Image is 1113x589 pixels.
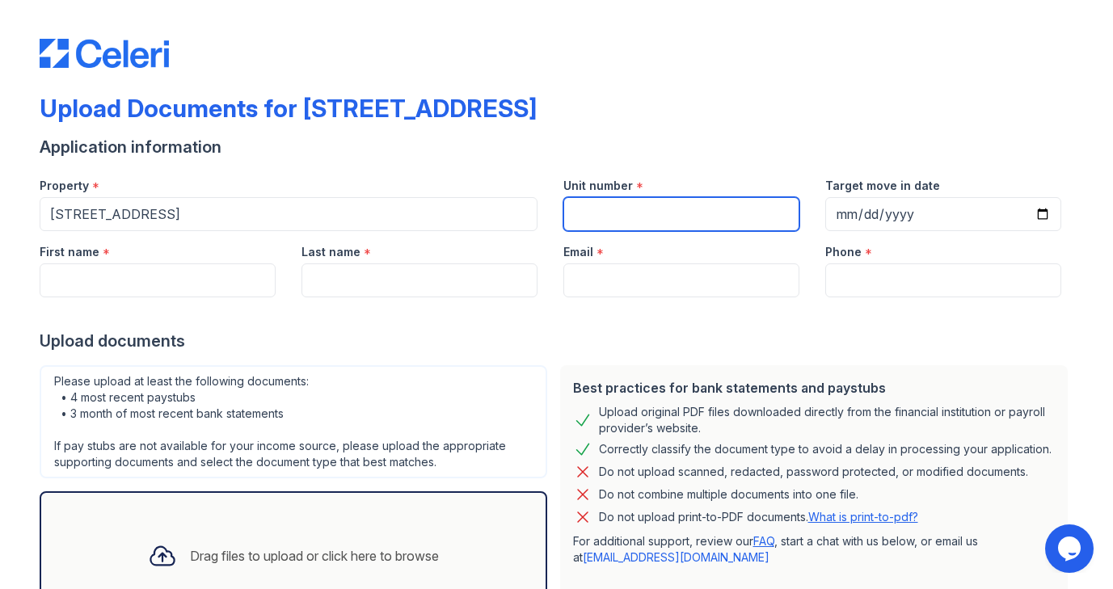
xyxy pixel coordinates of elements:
div: Please upload at least the following documents: • 4 most recent paystubs • 3 month of most recent... [40,365,547,478]
div: Best practices for bank statements and paystubs [573,378,1055,398]
label: First name [40,244,99,260]
div: Drag files to upload or click here to browse [190,546,439,566]
a: What is print-to-pdf? [808,510,918,524]
label: Email [563,244,593,260]
iframe: chat widget [1045,524,1097,573]
label: Property [40,178,89,194]
label: Unit number [563,178,633,194]
div: Correctly classify the document type to avoid a delay in processing your application. [599,440,1052,459]
div: Upload original PDF files downloaded directly from the financial institution or payroll provider’... [599,404,1055,436]
div: Upload Documents for [STREET_ADDRESS] [40,94,537,123]
p: For additional support, review our , start a chat with us below, or email us at [573,533,1055,566]
p: Do not upload print-to-PDF documents. [599,509,918,525]
div: Application information [40,136,1074,158]
label: Last name [301,244,360,260]
div: Do not combine multiple documents into one file. [599,485,858,504]
a: [EMAIL_ADDRESS][DOMAIN_NAME] [583,550,769,564]
div: Do not upload scanned, redacted, password protected, or modified documents. [599,462,1028,482]
label: Target move in date [825,178,940,194]
img: CE_Logo_Blue-a8612792a0a2168367f1c8372b55b34899dd931a85d93a1a3d3e32e68fde9ad4.png [40,39,169,68]
a: FAQ [753,534,774,548]
div: Upload documents [40,330,1074,352]
label: Phone [825,244,862,260]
